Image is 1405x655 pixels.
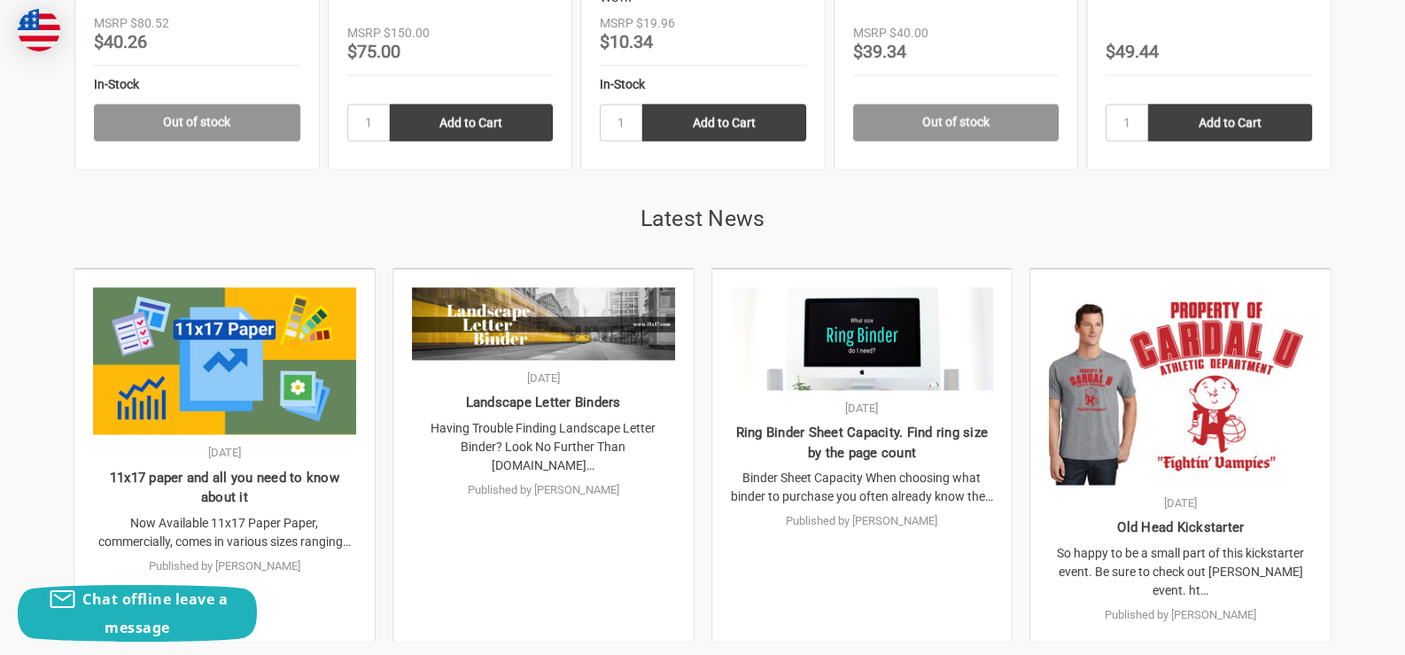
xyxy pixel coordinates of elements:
[736,425,989,461] a: Ring Binder Sheet Capacity. Find ring size by the page count
[731,512,994,530] p: Published by [PERSON_NAME]
[466,394,621,410] a: Landscape Letter Binders
[853,24,887,43] div: MSRP
[1049,606,1312,624] p: Published by [PERSON_NAME]
[94,31,147,52] span: $40.26
[93,444,356,462] p: [DATE]
[636,16,675,30] span: $19.96
[94,104,300,141] a: Out of stock
[1049,495,1312,512] p: [DATE]
[600,75,806,94] div: In-Stock
[347,41,400,62] span: $75.00
[412,287,675,360] img: Landscape Letter Binders
[347,24,381,43] div: MSRP
[130,16,169,30] span: $80.52
[18,585,257,642] button: Chat offline leave a message
[1106,41,1159,62] span: $49.44
[384,26,430,40] span: $150.00
[853,104,1060,141] a: Out of stock
[94,14,128,33] div: MSRP
[412,419,675,475] p: Having Trouble Finding Landscape Letter Binder? Look No Further Than [DOMAIN_NAME]…
[731,400,994,417] p: [DATE]
[93,558,356,575] p: Published by [PERSON_NAME]
[1049,544,1312,600] p: So happy to be a small part of this kickstarter event. Be sure to check out [PERSON_NAME] event. ht…
[1049,287,1312,485] img: Old Head Kickstarter
[853,41,906,62] span: $39.34
[390,104,554,141] input: Add to Cart
[110,470,339,506] a: 11x17 paper and all you need to know about it
[1148,104,1312,141] input: Add to Cart
[18,9,60,51] img: duty and tax information for United States
[642,104,806,141] input: Add to Cart
[93,514,356,551] p: Now Available 11x17 Paper Paper, commercially, comes in various sizes ranging…
[731,287,994,390] img: Ring Binder Sheet Capacity. Find ring size by the page count
[82,589,228,637] span: Chat offline leave a message
[74,202,1331,236] h2: Latest News
[889,26,928,40] span: $40.00
[412,370,675,387] p: [DATE]
[1117,519,1244,535] a: Old Head Kickstarter
[600,31,653,52] span: $10.34
[731,469,994,506] p: Binder Sheet Capacity When choosing what binder to purchase you often already know the…
[93,287,356,434] img: 11x17 paper and all you need to know about it
[412,481,675,499] p: Published by [PERSON_NAME]
[600,14,633,33] div: MSRP
[94,75,300,94] div: In-Stock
